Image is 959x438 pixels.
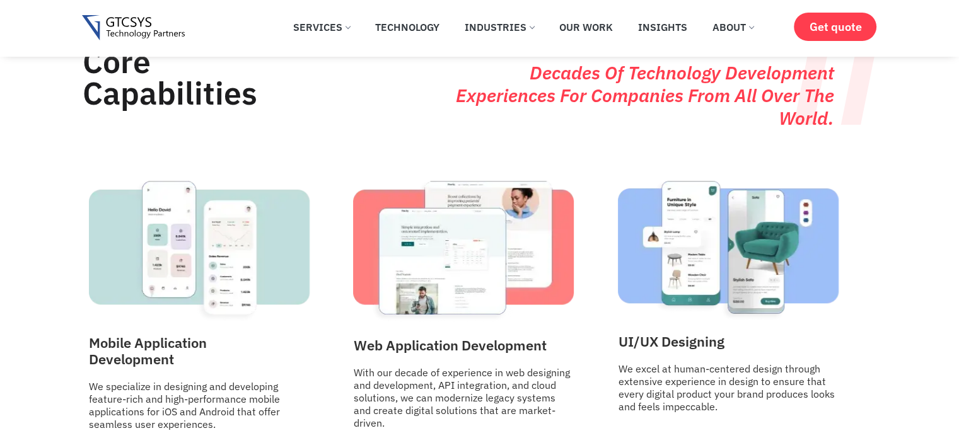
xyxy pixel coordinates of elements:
[618,180,839,321] img: UI/UX designing by the Best Web and Mobile App Development Company
[82,15,185,41] img: Gtcsys logo
[353,336,546,354] a: Web Application Development​
[629,13,697,41] a: Insights
[809,20,861,33] span: Get quote
[366,13,449,41] a: Technology
[284,13,359,41] a: Services
[89,380,280,430] a: We specialize in designing and developing feature-rich and high-performance mobile applications f...
[550,13,622,41] a: Our Work
[83,46,305,109] h2: Core Capabilities
[353,180,574,325] img: Best Web and Mobile App Development Company specializing in web application development- Custom S...
[703,13,763,41] a: About
[353,366,569,429] a: With our decade of experience in web designing and development, API integration, and cloud soluti...
[618,362,834,413] a: We excel at human-centered design through extensive experience in design to ensure that every dig...
[89,180,310,322] img: Best Web and Mobile App Development Company offering mobile app development solutions - Custom So...
[794,13,876,41] a: Get quote
[455,13,543,41] a: Industries
[618,332,724,350] a: UI/UX Designing
[453,61,834,129] h3: Decades of technology development experiences for companies from All over the world.
[89,333,207,368] a: Mobile Application Development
